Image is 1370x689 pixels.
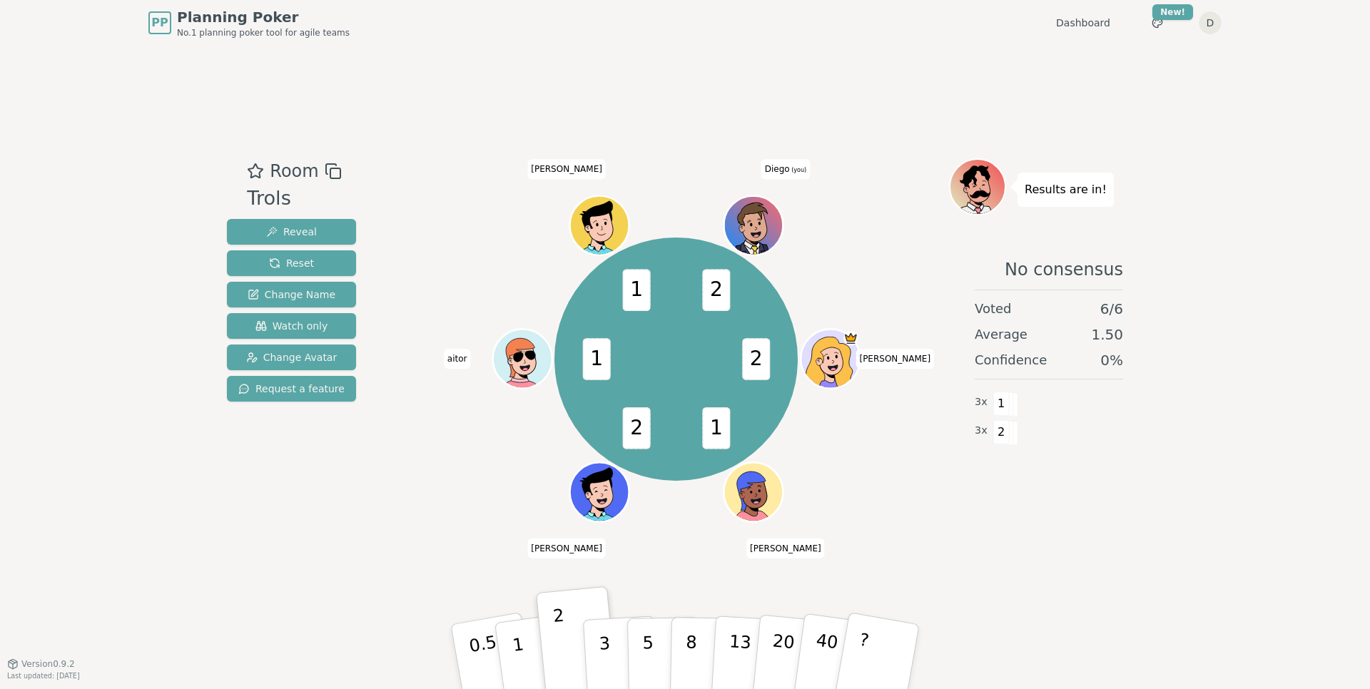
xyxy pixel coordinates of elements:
a: PPPlanning PokerNo.1 planning poker tool for agile teams [148,7,350,39]
span: Last updated: [DATE] [7,672,80,680]
span: Reveal [266,225,317,239]
span: (you) [790,168,807,174]
span: No.1 planning poker tool for agile teams [177,27,350,39]
span: Click to change your name [856,349,934,369]
span: Click to change your name [746,539,825,558]
button: Reset [227,250,356,276]
span: 1 [582,338,610,380]
span: 3 x [975,423,988,439]
span: Click to change your name [444,349,471,369]
span: Average [975,325,1027,344]
span: Request a feature [238,382,345,396]
span: PP [151,14,168,31]
span: Change Name [248,287,335,302]
span: 0 % [1100,350,1123,370]
span: 1 [622,269,650,311]
span: Confidence [975,350,1047,370]
button: D [1199,11,1222,34]
button: Reveal [227,219,356,245]
div: Trols [247,184,341,213]
span: Click to change your name [761,160,810,180]
span: 1.50 [1091,325,1123,344]
span: 2 [742,338,770,380]
button: Click to change your avatar [725,198,781,253]
span: 1 [702,407,730,449]
button: Add as favourite [247,158,264,184]
span: Planning Poker [177,7,350,27]
p: 2 [552,606,571,683]
button: Version0.9.2 [7,658,75,670]
span: No consensus [1005,258,1123,281]
span: Version 0.9.2 [21,658,75,670]
span: Click to change your name [527,539,606,558]
p: Results are in! [1025,180,1107,200]
span: 3 x [975,394,988,410]
span: Room [270,158,318,184]
div: New! [1152,4,1193,20]
span: 6 / 6 [1100,299,1123,319]
button: Watch only [227,313,356,339]
span: Voted [975,299,1012,319]
span: 2 [702,269,730,311]
span: Watch only [255,319,328,333]
span: Click to change your name [527,160,606,180]
span: Change Avatar [246,350,338,364]
button: Change Name [227,282,356,307]
button: New! [1145,10,1170,36]
span: María is the host [843,331,858,346]
span: 2 [622,407,650,449]
span: Reset [269,256,314,270]
span: 1 [993,392,1010,416]
span: 2 [993,420,1010,444]
button: Change Avatar [227,344,356,370]
a: Dashboard [1056,16,1110,30]
button: Request a feature [227,376,356,402]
